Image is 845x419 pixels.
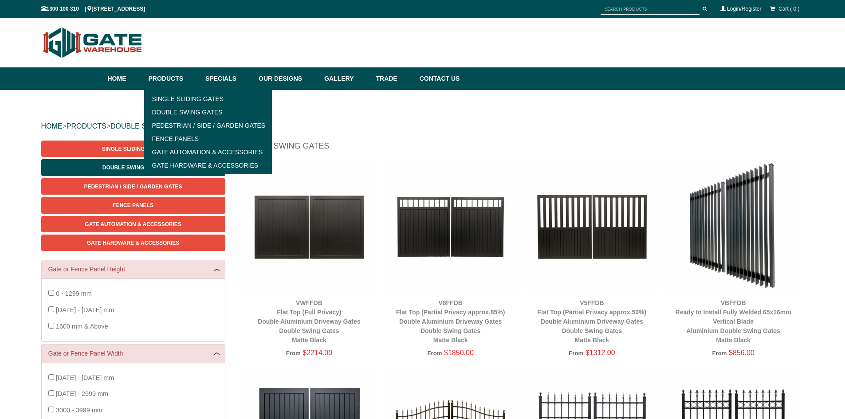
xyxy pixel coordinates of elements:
[601,4,700,15] input: SEARCH PRODUCTS
[667,161,800,293] img: VBFFDB - Ready to Install Fully Welded 65x16mm Vertical Blade - Aluminium Double Swing Gates - Ma...
[239,141,804,156] h1: Double Swing Gates
[371,67,415,90] a: Trade
[303,349,332,356] span: $2214.00
[41,112,804,141] div: > >
[56,407,102,414] span: 3000 - 3999 mm
[144,67,201,90] a: Products
[538,299,647,344] a: V5FFDBFlat Top (Partial Privacy approx.50%)Double Aluminium Driveway GatesDouble Swing GatesMatte...
[48,349,218,358] a: Gate or Fence Panel Width
[676,299,791,344] a: VBFFDBReady to Install Fully Welded 65x16mm Vertical BladeAluminium Double Swing GatesMatte Black
[147,132,270,145] a: Fence Panels
[586,349,615,356] span: $1312.00
[41,122,63,130] a: HOME
[147,92,270,106] a: Single Sliding Gates
[41,216,225,232] a: Gate Automation & Accessories
[569,350,583,356] span: From
[113,202,153,208] span: Fence Panels
[286,350,301,356] span: From
[729,349,755,356] span: $856.00
[526,161,658,293] img: V5FFDB - Flat Top (Partial Privacy approx.50%) - Double Aluminium Driveway Gates - Double Swing G...
[41,159,225,176] a: Double Swing Gates
[384,161,517,293] img: V8FFDB - Flat Top (Partial Privacy approx.85%) - Double Aluminium Driveway Gates - Double Swing G...
[102,164,164,171] span: Double Swing Gates
[320,67,371,90] a: Gallery
[444,349,474,356] span: $1850.00
[712,350,727,356] span: From
[56,306,114,313] span: [DATE] - [DATE] mm
[254,67,320,90] a: Our Designs
[84,184,182,190] span: Pedestrian / Side / Garden Gates
[56,374,114,381] span: [DATE] - [DATE] mm
[87,240,180,246] span: Gate Hardware & Accessories
[778,6,799,12] span: Cart ( 0 )
[41,178,225,195] a: Pedestrian / Side / Garden Gates
[41,141,225,157] a: Single Sliding Gates
[41,235,225,251] a: Gate Hardware & Accessories
[427,350,442,356] span: From
[102,146,164,152] span: Single Sliding Gates
[147,145,270,159] a: Gate Automation & Accessories
[147,159,270,172] a: Gate Hardware & Accessories
[41,22,145,63] img: Gate Warehouse
[56,323,108,330] span: 1600 mm & Above
[396,299,505,344] a: V8FFDBFlat Top (Partial Privacy approx.85%)Double Aluminium Driveway GatesDouble Swing GatesMatte...
[41,6,145,12] span: 1300 100 310 | [STREET_ADDRESS]
[56,290,92,297] span: 0 - 1299 mm
[201,67,254,90] a: Specials
[147,119,270,132] a: Pedestrian / Side / Garden Gates
[56,390,108,397] span: [DATE] - 2999 mm
[108,67,144,90] a: Home
[85,221,181,227] span: Gate Automation & Accessories
[147,106,270,119] a: Double Swing Gates
[727,6,761,12] a: Login/Register
[258,299,360,344] a: VWFFDBFlat Top (Full Privacy)Double Aluminium Driveway GatesDouble Swing GatesMatte Black
[67,122,106,130] a: PRODUCTS
[48,265,218,274] a: Gate or Fence Panel Height
[415,67,460,90] a: Contact Us
[41,197,225,213] a: Fence Panels
[110,122,191,130] a: DOUBLE SWING GATES
[243,161,376,293] img: VWFFDB - Flat Top (Full Privacy) - Double Aluminium Driveway Gates - Double Swing Gates - Matte B...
